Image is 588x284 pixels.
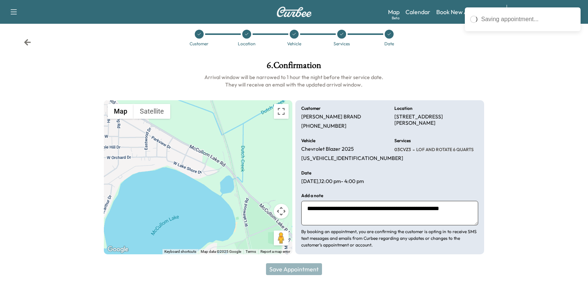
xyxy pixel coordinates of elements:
h6: Location [394,106,413,111]
div: Beta [392,15,400,21]
div: Date [384,42,394,46]
img: Google [106,245,130,254]
div: Saving appointment... [481,15,575,24]
button: Drag Pegman onto the map to open Street View [274,231,289,245]
span: Map data ©2025 Google [201,249,241,254]
span: - [411,146,415,153]
h6: Vehicle [301,138,315,143]
button: Show street map [108,104,134,119]
a: Open this area in Google Maps (opens a new window) [106,245,130,254]
p: [STREET_ADDRESS][PERSON_NAME] [394,114,478,127]
p: Chevrolet Blazer 2025 [301,146,354,153]
h6: Arrival window will be narrowed to 1 hour the night before their service date. They will receive ... [104,74,484,88]
h6: Services [394,138,411,143]
p: [PERSON_NAME] BRAND [301,114,361,120]
div: Location [238,42,256,46]
h6: Date [301,171,311,175]
div: Back [24,39,31,46]
div: Vehicle [287,42,301,46]
button: Show satellite imagery [134,104,170,119]
a: Report a map error [260,249,290,254]
p: [PHONE_NUMBER] [301,123,346,130]
p: [US_VEHICLE_IDENTIFICATION_NUMBER] [301,155,403,162]
button: Keyboard shortcuts [164,249,196,254]
a: MapBeta [388,7,400,16]
button: Map camera controls [274,204,289,219]
div: Services [334,42,350,46]
p: By booking an appointment, you are confirming the customer is opting in to receive SMS text messa... [301,228,478,248]
span: 03CVZ3 [394,147,411,153]
span: LOF AND ROTATE 6 QUARTS [415,147,474,153]
p: [DATE] , 12:00 pm - 4:00 pm [301,178,364,185]
button: Toggle fullscreen view [274,104,289,119]
a: Terms (opens in new tab) [246,249,256,254]
h6: Customer [301,106,321,111]
h6: Add a note [301,193,323,198]
h1: 6 . Confirmation [104,61,484,74]
div: Customer [190,42,208,46]
img: Curbee Logo [276,7,312,17]
a: Book New Appointment [436,7,499,16]
a: Calendar [405,7,430,16]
